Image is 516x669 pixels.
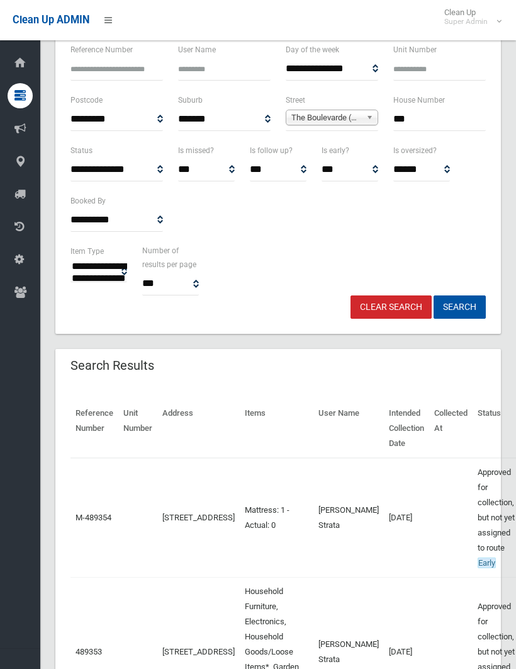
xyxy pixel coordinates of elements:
td: [DATE] [384,458,429,578]
label: Is follow up? [250,144,293,157]
label: Status [70,144,93,157]
label: Is oversized? [393,144,437,157]
label: Reference Number [70,43,133,57]
label: Is early? [322,144,349,157]
label: Unit Number [393,43,437,57]
small: Super Admin [444,17,488,26]
td: [PERSON_NAME] Strata [313,458,384,578]
th: Address [157,399,240,458]
label: Is missed? [178,144,214,157]
span: Clean Up [438,8,500,26]
th: Items [240,399,313,458]
th: Reference Number [70,399,118,458]
label: User Name [178,43,216,57]
label: Booked By [70,194,106,208]
span: Early [478,557,496,568]
label: House Number [393,93,445,107]
label: Suburb [178,93,203,107]
th: User Name [313,399,384,458]
label: Postcode [70,93,103,107]
header: Search Results [55,353,169,378]
th: Unit Number [118,399,157,458]
label: Street [286,93,305,107]
th: Intended Collection Date [384,399,429,458]
a: [STREET_ADDRESS] [162,513,235,522]
th: Collected At [429,399,473,458]
a: 489353 [76,647,102,656]
button: Search [434,295,486,319]
span: The Boulevarde (PUNCHBOWL 2196) [291,110,361,125]
label: Day of the week [286,43,339,57]
a: Clear Search [351,295,432,319]
a: M-489354 [76,513,111,522]
label: Number of results per page [142,244,199,272]
span: Clean Up ADMIN [13,14,89,26]
a: [STREET_ADDRESS] [162,647,235,656]
td: Mattress: 1 - Actual: 0 [240,458,313,578]
label: Item Type [70,244,104,258]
